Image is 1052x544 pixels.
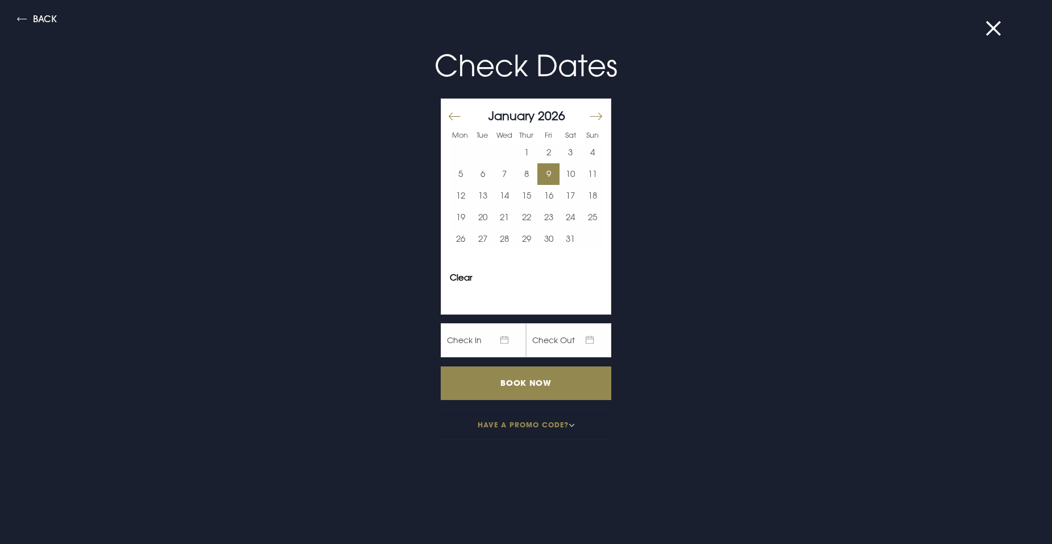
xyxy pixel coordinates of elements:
button: 10 [560,163,582,185]
button: 17 [560,185,582,207]
td: Choose Saturday, January 10, 2026 as your start date. [560,163,582,185]
td: Choose Thursday, January 29, 2026 as your start date. [516,228,538,250]
button: 3 [560,142,582,163]
button: 30 [537,228,560,250]
button: 9 [537,163,560,185]
td: Choose Monday, January 12, 2026 as your start date. [450,185,472,207]
button: 1 [516,142,538,163]
td: Choose Sunday, January 25, 2026 as your start date. [581,207,603,228]
button: Move forward to switch to the next month. [589,105,602,129]
p: Check Dates [255,44,797,88]
button: Have a promo code? [441,409,611,440]
td: Choose Tuesday, January 13, 2026 as your start date. [472,185,494,207]
td: Choose Friday, January 30, 2026 as your start date. [537,228,560,250]
button: 28 [494,228,516,250]
td: Choose Saturday, January 17, 2026 as your start date. [560,185,582,207]
button: 11 [581,163,603,185]
button: 6 [472,163,494,185]
td: Choose Sunday, January 11, 2026 as your start date. [581,163,603,185]
button: Back [17,14,57,27]
td: Choose Wednesday, January 21, 2026 as your start date. [494,207,516,228]
button: 7 [494,163,516,185]
td: Choose Thursday, January 8, 2026 as your start date. [516,163,538,185]
button: 24 [560,207,582,228]
span: 2026 [538,108,565,123]
td: Choose Saturday, January 3, 2026 as your start date. [560,142,582,163]
td: Choose Monday, January 5, 2026 as your start date. [450,163,472,185]
td: Choose Thursday, January 22, 2026 as your start date. [516,207,538,228]
button: 26 [450,228,472,250]
button: 21 [494,207,516,228]
td: Choose Thursday, January 1, 2026 as your start date. [516,142,538,163]
td: Choose Wednesday, January 7, 2026 as your start date. [494,163,516,185]
td: Choose Wednesday, January 28, 2026 as your start date. [494,228,516,250]
button: Clear [450,273,473,282]
button: 20 [472,207,494,228]
button: 2 [537,142,560,163]
span: Check In [441,323,526,357]
td: Choose Wednesday, January 14, 2026 as your start date. [494,185,516,207]
td: Choose Thursday, January 15, 2026 as your start date. [516,185,538,207]
td: Choose Tuesday, January 6, 2026 as your start date. [472,163,494,185]
td: Choose Sunday, January 4, 2026 as your start date. [581,142,603,163]
button: 15 [516,185,538,207]
td: Choose Saturday, January 24, 2026 as your start date. [560,207,582,228]
button: 29 [516,228,538,250]
td: Choose Saturday, January 31, 2026 as your start date. [560,228,582,250]
button: 8 [516,163,538,185]
button: 31 [560,228,582,250]
button: 19 [450,207,472,228]
td: Choose Sunday, January 18, 2026 as your start date. [581,185,603,207]
button: 27 [472,228,494,250]
span: Check Out [526,323,611,357]
button: 14 [494,185,516,207]
button: 16 [537,185,560,207]
button: 13 [472,185,494,207]
td: Choose Monday, January 26, 2026 as your start date. [450,228,472,250]
td: Choose Friday, January 23, 2026 as your start date. [537,207,560,228]
button: 23 [537,207,560,228]
button: 22 [516,207,538,228]
td: Choose Tuesday, January 20, 2026 as your start date. [472,207,494,228]
button: 25 [581,207,603,228]
span: January [488,108,535,123]
td: Choose Monday, January 19, 2026 as your start date. [450,207,472,228]
td: Choose Friday, January 16, 2026 as your start date. [537,185,560,207]
td: Choose Tuesday, January 27, 2026 as your start date. [472,228,494,250]
button: 5 [450,163,472,185]
button: Move backward to switch to the previous month. [448,105,462,129]
button: 18 [581,185,603,207]
button: 4 [581,142,603,163]
input: Book Now [441,366,611,400]
button: 12 [450,185,472,207]
td: Choose Friday, January 9, 2026 as your start date. [537,163,560,185]
td: Choose Friday, January 2, 2026 as your start date. [537,142,560,163]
